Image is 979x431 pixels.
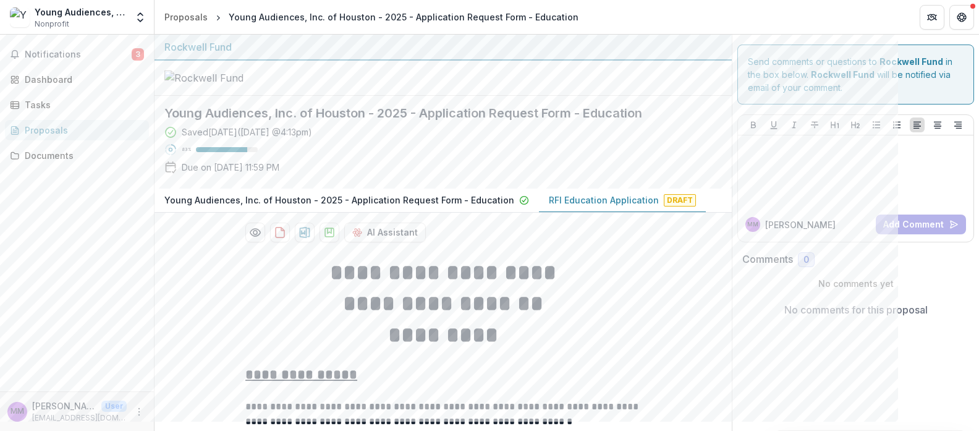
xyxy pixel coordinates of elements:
[5,120,149,140] a: Proposals
[159,8,583,26] nav: breadcrumb
[11,408,24,416] div: Mary Mettenbrink
[182,145,191,154] p: 83 %
[889,117,904,132] button: Ordered List
[25,73,139,86] div: Dashboard
[182,126,312,139] div: Saved [DATE] ( [DATE] @ 4:13pm )
[132,5,149,30] button: Open entity switcher
[737,45,974,105] div: Send comments or questions to in the box below. will be notified via email of your comment.
[132,404,146,419] button: More
[320,223,339,242] button: download-proposal
[164,11,208,23] div: Proposals
[949,5,974,30] button: Get Help
[295,223,315,242] button: download-proposal
[787,117,802,132] button: Italicize
[869,117,884,132] button: Bullet List
[25,149,139,162] div: Documents
[32,412,127,424] p: [EMAIL_ADDRESS][DOMAIN_NAME]
[344,223,426,242] button: AI Assistant
[747,221,758,228] div: Mary Mettenbrink
[229,11,578,23] div: Young Audiences, Inc. of Houston - 2025 - Application Request Form - Education
[25,98,139,111] div: Tasks
[742,277,969,290] p: No comments yet
[245,223,265,242] button: Preview baf2fcdd-ec72-4f4c-b88d-5185b0170123-1.pdf
[951,117,965,132] button: Align Right
[25,49,132,60] span: Notifications
[164,70,288,85] img: Rockwell Fund
[549,194,659,207] p: RFI Education Application
[930,117,945,132] button: Align Center
[5,45,149,64] button: Notifications3
[159,8,213,26] a: Proposals
[35,6,127,19] div: Young Audiences, Inc. of [GEOGRAPHIC_DATA]
[848,117,863,132] button: Heading 2
[910,117,925,132] button: Align Left
[807,117,822,132] button: Strike
[803,255,809,265] span: 0
[5,95,149,115] a: Tasks
[132,48,144,61] span: 3
[5,145,149,166] a: Documents
[182,161,279,174] p: Due on [DATE] 11:59 PM
[765,218,836,231] p: [PERSON_NAME]
[10,7,30,27] img: Young Audiences, Inc. of Houston
[101,401,127,412] p: User
[25,124,139,137] div: Proposals
[828,117,842,132] button: Heading 1
[35,19,69,30] span: Nonprofit
[811,69,875,80] strong: Rockwell Fund
[164,40,722,54] div: Rockwell Fund
[876,215,966,234] button: Add Comment
[664,194,696,207] span: Draft
[164,106,702,121] h2: Young Audiences, Inc. of Houston - 2025 - Application Request Form - Education
[32,399,96,412] p: [PERSON_NAME]
[270,223,290,242] button: download-proposal
[746,117,761,132] button: Bold
[164,194,514,207] p: Young Audiences, Inc. of Houston - 2025 - Application Request Form - Education
[742,254,793,265] h2: Comments
[920,5,944,30] button: Partners
[766,117,781,132] button: Underline
[5,69,149,90] a: Dashboard
[784,302,928,317] p: No comments for this proposal
[879,56,943,67] strong: Rockwell Fund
